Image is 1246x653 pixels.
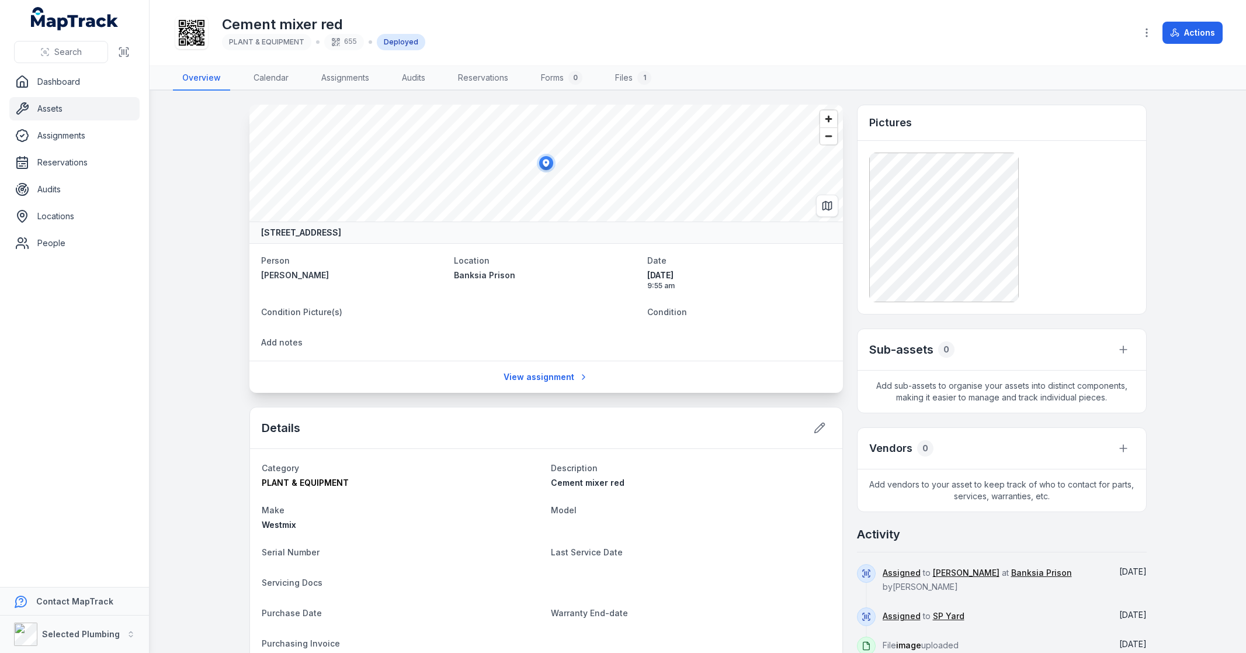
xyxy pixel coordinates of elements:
[261,255,290,265] span: Person
[858,371,1146,413] span: Add sub-assets to organise your assets into distinct components, making it easier to manage and t...
[9,232,140,255] a: People
[551,505,577,515] span: Model
[324,34,364,50] div: 655
[883,568,1072,592] span: to at by [PERSON_NAME]
[262,520,296,530] span: Westmix
[262,638,340,648] span: Purchasing Invoice
[606,66,661,91] a: Files1
[261,337,303,347] span: Add notes
[9,97,140,120] a: Assets
[262,578,322,588] span: Servicing Docs
[262,420,300,436] h2: Details
[883,640,959,650] span: File uploaded
[933,610,964,622] a: SP Yard
[262,478,349,488] span: PLANT & EQUIPMENT
[917,440,933,457] div: 0
[647,281,831,291] span: 9:55 am
[647,270,831,291] time: 13/05/2025, 9:55:43 am
[933,567,999,579] a: [PERSON_NAME]
[54,46,82,58] span: Search
[1162,22,1223,44] button: Actions
[312,66,379,91] a: Assignments
[820,127,837,144] button: Zoom out
[261,307,342,317] span: Condition Picture(s)
[858,469,1146,512] span: Add vendors to your asset to keep track of who to contact for parts, services, warranties, etc.
[1119,610,1147,620] span: [DATE]
[14,41,108,63] button: Search
[454,270,638,281] a: Banksia Prison
[229,37,304,46] span: PLANT & EQUIPMENT
[393,66,435,91] a: Audits
[222,15,425,34] h1: Cement mixer red
[1119,610,1147,620] time: 05/05/2025, 2:38:13 pm
[883,611,964,621] span: to
[869,115,912,131] h3: Pictures
[9,205,140,228] a: Locations
[377,34,425,50] div: Deployed
[449,66,518,91] a: Reservations
[551,608,628,618] span: Warranty End-date
[816,195,838,217] button: Switch to Map View
[454,270,515,280] span: Banksia Prison
[551,478,624,488] span: Cement mixer red
[173,66,230,91] a: Overview
[532,66,592,91] a: Forms0
[9,124,140,147] a: Assignments
[262,608,322,618] span: Purchase Date
[244,66,298,91] a: Calendar
[1119,566,1147,576] span: [DATE]
[869,341,933,358] h2: Sub-assets
[647,270,831,281] span: [DATE]
[42,629,120,639] strong: Selected Plumbing
[869,440,912,457] h3: Vendors
[857,526,900,543] h2: Activity
[262,463,299,473] span: Category
[496,366,596,388] a: View assignment
[647,307,687,317] span: Condition
[637,71,651,85] div: 1
[36,596,113,606] strong: Contact MapTrack
[9,178,140,201] a: Audits
[1119,639,1147,649] span: [DATE]
[1119,566,1147,576] time: 13/05/2025, 9:55:43 am
[647,255,667,265] span: Date
[31,7,119,30] a: MapTrack
[262,505,284,515] span: Make
[262,547,320,557] span: Serial Number
[551,463,598,473] span: Description
[261,227,341,239] strong: [STREET_ADDRESS]
[883,567,921,579] a: Assigned
[9,70,140,94] a: Dashboard
[249,105,843,222] canvas: Map
[1119,639,1147,649] time: 05/05/2025, 2:38:04 pm
[454,255,490,265] span: Location
[551,547,623,557] span: Last Service Date
[938,341,955,358] div: 0
[896,640,921,650] span: image
[261,270,445,281] a: [PERSON_NAME]
[1011,567,1072,579] a: Banksia Prison
[883,610,921,622] a: Assigned
[820,110,837,127] button: Zoom in
[568,71,582,85] div: 0
[9,151,140,174] a: Reservations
